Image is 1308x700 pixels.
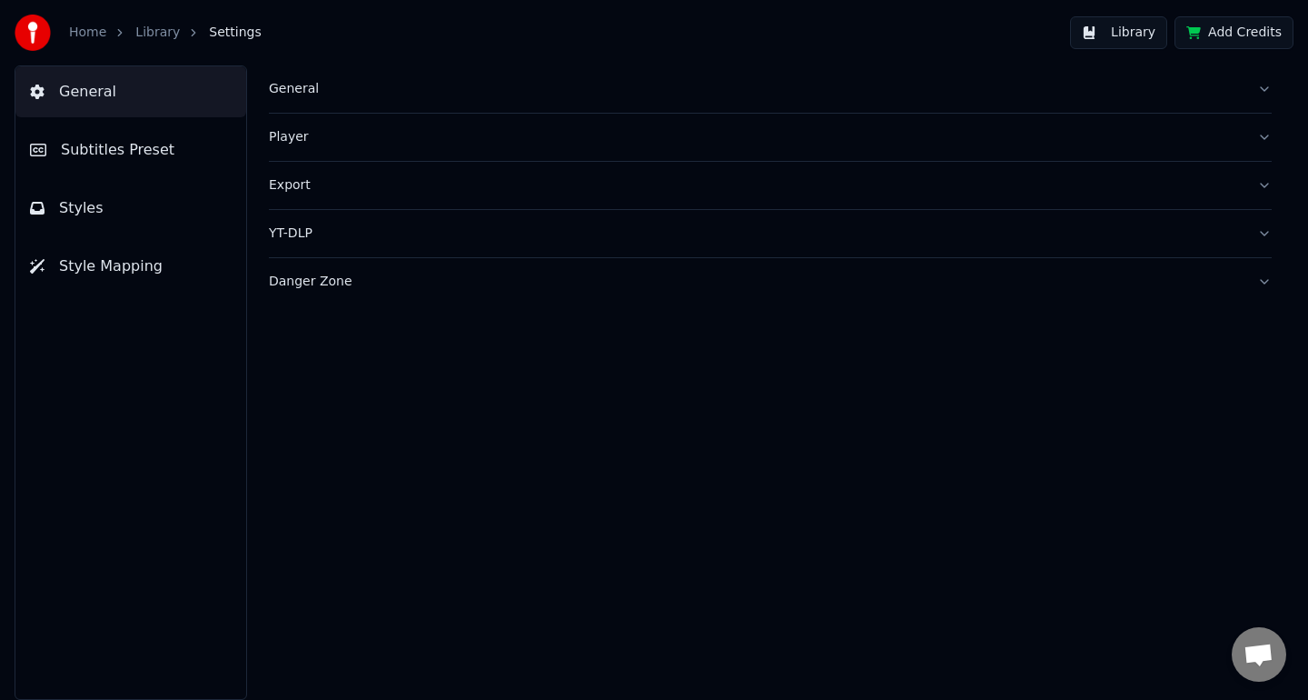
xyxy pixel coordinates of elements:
div: General [269,80,1243,98]
button: General [269,65,1272,113]
span: Subtitles Preset [61,139,174,161]
button: YT-DLP [269,210,1272,257]
a: Home [69,24,106,42]
button: Styles [15,183,246,234]
button: Export [269,162,1272,209]
button: Danger Zone [269,258,1272,305]
img: youka [15,15,51,51]
a: Library [135,24,180,42]
button: Style Mapping [15,241,246,292]
button: Subtitles Preset [15,125,246,175]
div: Player [269,128,1243,146]
nav: breadcrumb [69,24,262,42]
button: Add Credits [1174,16,1293,49]
button: Library [1070,16,1167,49]
button: General [15,66,246,117]
div: Export [269,176,1243,195]
div: Open chat [1232,627,1286,682]
div: Danger Zone [269,273,1243,291]
span: Settings [209,24,261,42]
button: Player [269,114,1272,161]
span: General [59,81,116,103]
div: YT-DLP [269,225,1243,243]
span: Styles [59,197,104,219]
span: Style Mapping [59,255,163,277]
